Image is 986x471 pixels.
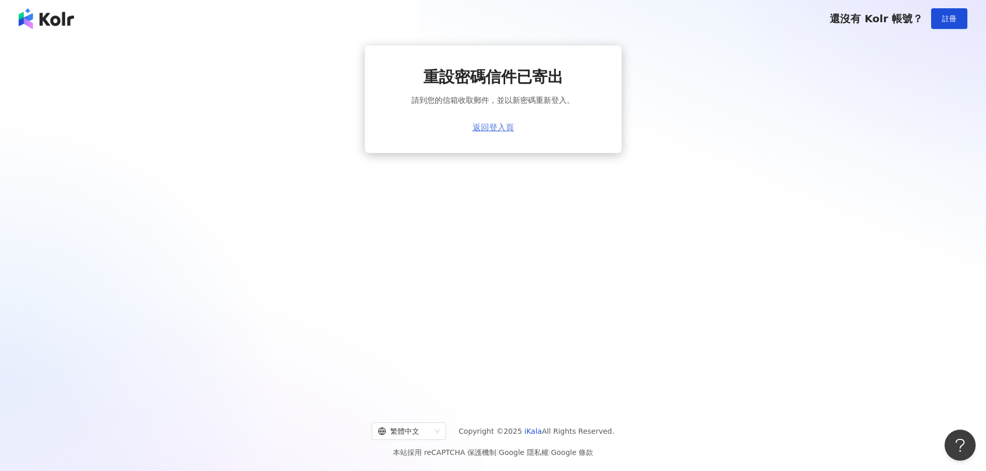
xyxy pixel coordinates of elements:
[423,66,563,88] span: 重設密碼信件已寄出
[473,123,514,132] a: 返回登入頁
[524,427,542,435] a: iKala
[549,448,551,457] span: |
[945,430,976,461] iframe: Help Scout Beacon - Open
[942,14,956,23] span: 註冊
[931,8,967,29] button: 註冊
[499,448,549,457] a: Google 隱私權
[551,448,593,457] a: Google 條款
[411,94,575,107] span: 請到您的信箱收取郵件，並以新密碼重新登入。
[393,446,593,459] span: 本站採用 reCAPTCHA 保護機制
[496,448,499,457] span: |
[830,12,923,25] span: 還沒有 Kolr 帳號？
[19,8,74,29] img: logo
[378,423,431,439] div: 繁體中文
[459,425,614,437] span: Copyright © 2025 All Rights Reserved.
